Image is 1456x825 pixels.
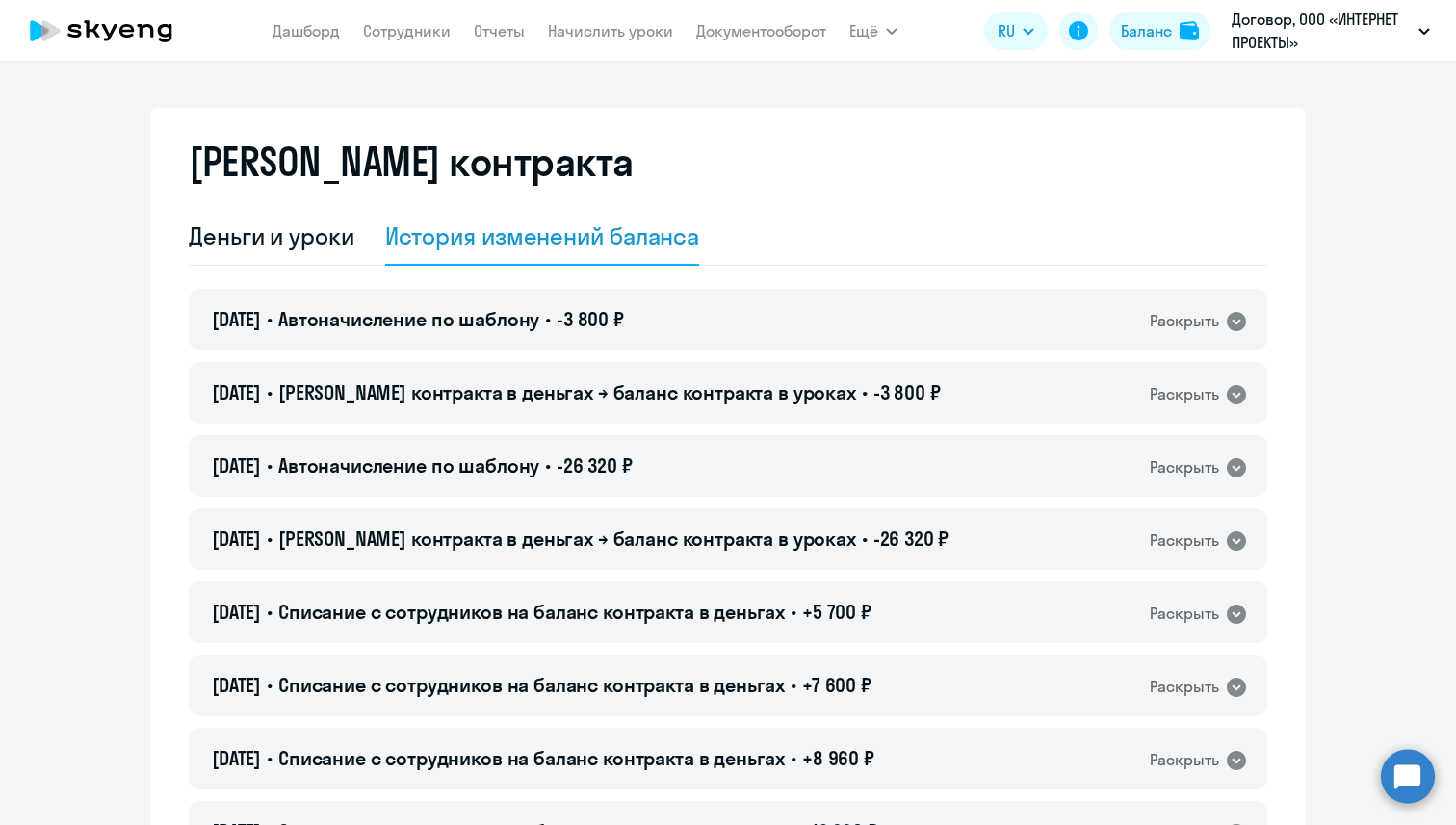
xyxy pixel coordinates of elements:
span: • [267,673,273,697]
span: • [267,746,273,770]
span: -3 800 ₽ [873,380,941,404]
span: -26 320 ₽ [557,453,633,477]
span: Автоначисление по шаблону [278,453,539,477]
span: • [862,380,868,404]
span: [PERSON_NAME] контракта в деньгах → баланс контракта в уроках [278,380,856,404]
span: +8 960 ₽ [802,746,874,770]
div: Деньги и уроки [189,220,354,251]
span: +5 700 ₽ [802,600,871,624]
img: balance [1180,21,1199,40]
span: -26 320 ₽ [873,527,949,551]
a: Начислить уроки [548,21,673,40]
span: -3 800 ₽ [557,307,624,331]
div: Раскрыть [1150,382,1219,406]
span: [DATE] [212,453,261,477]
a: Документооборот [696,21,826,40]
span: +7 600 ₽ [802,673,871,697]
span: [DATE] [212,527,261,551]
a: Отчеты [474,21,525,40]
span: • [267,527,273,551]
span: • [267,453,273,477]
span: Автоначисление по шаблону [278,307,539,331]
div: Раскрыть [1150,455,1219,479]
span: • [791,746,796,770]
button: Балансbalance [1109,12,1210,50]
span: [DATE] [212,380,261,404]
span: RU [998,19,1015,42]
span: • [267,307,273,331]
div: Раскрыть [1150,309,1219,333]
h2: [PERSON_NAME] контракта [189,139,634,185]
span: • [267,380,273,404]
div: Раскрыть [1150,529,1219,553]
span: • [862,527,868,551]
span: Списание с сотрудников на баланс контракта в деньгах [278,746,785,770]
p: Договор, ООО «ИНТЕРНЕТ ПРОЕКТЫ» [1232,8,1411,54]
span: • [791,600,796,624]
span: • [791,673,796,697]
button: RU [984,12,1048,50]
span: Ещё [849,19,878,42]
span: • [267,600,273,624]
span: [DATE] [212,600,261,624]
div: Раскрыть [1150,675,1219,699]
div: Раскрыть [1150,748,1219,772]
span: Списание с сотрудников на баланс контракта в деньгах [278,600,785,624]
div: Раскрыть [1150,602,1219,626]
span: • [545,307,551,331]
div: История изменений баланса [385,220,700,251]
button: Ещё [849,12,897,50]
span: [DATE] [212,673,261,697]
div: Баланс [1121,19,1172,42]
span: • [545,453,551,477]
a: Сотрудники [363,21,451,40]
button: Договор, ООО «ИНТЕРНЕТ ПРОЕКТЫ» [1222,8,1440,54]
span: [DATE] [212,307,261,331]
span: [PERSON_NAME] контракта в деньгах → баланс контракта в уроках [278,527,856,551]
span: [DATE] [212,746,261,770]
a: Дашборд [273,21,340,40]
span: Списание с сотрудников на баланс контракта в деньгах [278,673,785,697]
